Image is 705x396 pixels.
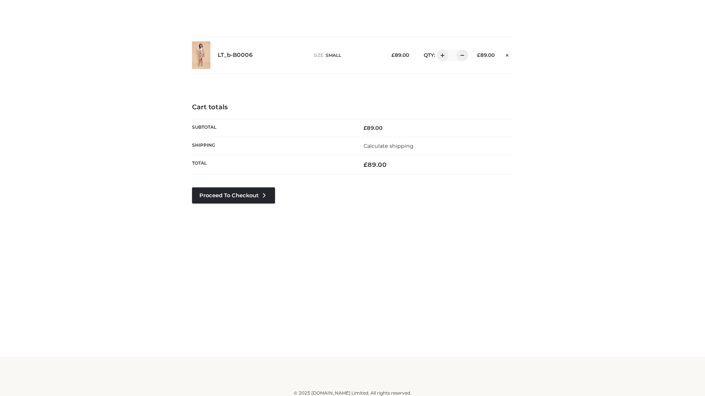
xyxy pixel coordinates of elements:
th: Total [192,155,352,175]
bdi: 89.00 [364,125,383,131]
a: Remove this item [502,49,513,59]
th: Shipping [192,137,352,155]
a: Calculate shipping [364,143,413,149]
p: size : [314,52,380,59]
bdi: 89.00 [391,52,409,58]
h4: Cart totals [192,103,513,111]
span: £ [364,125,367,131]
span: £ [391,52,395,58]
th: Subtotal [192,119,352,137]
a: Proceed to Checkout [192,187,275,203]
div: QTY: [416,49,466,61]
span: SMALL [326,52,341,58]
bdi: 89.00 [364,161,387,168]
a: LT_b-B0006 [218,52,253,59]
span: £ [364,161,368,168]
bdi: 89.00 [477,52,495,58]
span: £ [477,52,480,58]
